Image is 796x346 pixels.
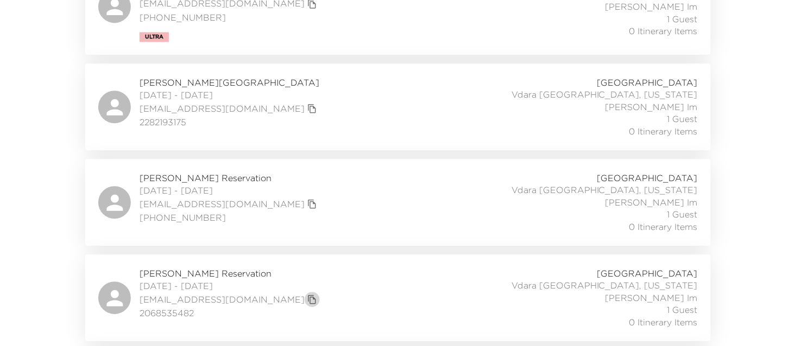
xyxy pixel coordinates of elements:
span: 0 Itinerary Items [629,221,698,233]
span: [PHONE_NUMBER] [140,11,320,23]
button: copy primary member email [305,292,320,307]
span: [PERSON_NAME] Im [605,1,698,12]
span: [PERSON_NAME] Reservation [140,172,320,184]
span: 0 Itinerary Items [629,125,698,137]
span: Vdara [GEOGRAPHIC_DATA], [US_STATE] [511,184,698,196]
span: [PERSON_NAME] Reservation [140,267,320,279]
span: 0 Itinerary Items [629,316,698,328]
a: [PERSON_NAME] Reservation[DATE] - [DATE][EMAIL_ADDRESS][DOMAIN_NAME]copy primary member email2068... [85,254,711,341]
span: Vdara [GEOGRAPHIC_DATA], [US_STATE] [511,88,698,100]
span: Vdara [GEOGRAPHIC_DATA], [US_STATE] [511,279,698,291]
span: 0 Itinerary Items [629,25,698,37]
span: [PERSON_NAME] Im [605,292,698,304]
a: [EMAIL_ADDRESS][DOMAIN_NAME] [140,293,305,305]
span: [GEOGRAPHIC_DATA] [597,267,698,279]
span: 2282193175 [140,116,320,128]
span: [PERSON_NAME][GEOGRAPHIC_DATA] [140,76,320,88]
span: 2068535482 [140,307,320,319]
span: [PHONE_NUMBER] [140,212,320,223]
span: 1 Guest [667,13,698,25]
span: [PERSON_NAME] Im [605,196,698,208]
span: [GEOGRAPHIC_DATA] [597,76,698,88]
span: Ultra [145,34,163,40]
span: 1 Guest [667,304,698,316]
span: [DATE] - [DATE] [140,184,320,196]
a: [EMAIL_ADDRESS][DOMAIN_NAME] [140,198,305,210]
button: copy primary member email [305,101,320,116]
a: [EMAIL_ADDRESS][DOMAIN_NAME] [140,102,305,114]
span: [DATE] - [DATE] [140,280,320,292]
span: [PERSON_NAME] Im [605,101,698,113]
span: [DATE] - [DATE] [140,89,320,101]
span: 1 Guest [667,113,698,125]
button: copy primary member email [305,196,320,212]
span: 1 Guest [667,208,698,220]
span: [GEOGRAPHIC_DATA] [597,172,698,184]
a: [PERSON_NAME] Reservation[DATE] - [DATE][EMAIL_ADDRESS][DOMAIN_NAME]copy primary member email[PHO... [85,159,711,246]
a: [PERSON_NAME][GEOGRAPHIC_DATA][DATE] - [DATE][EMAIL_ADDRESS][DOMAIN_NAME]copy primary member emai... [85,63,711,150]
